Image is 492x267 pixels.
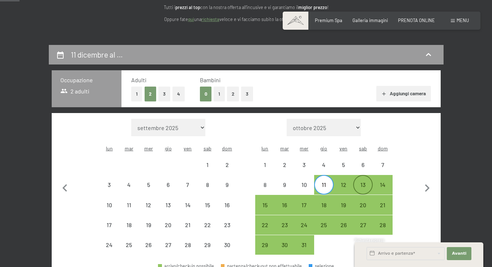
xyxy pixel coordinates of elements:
[373,175,392,195] div: partenza/check-out possibile
[119,215,139,235] div: Tue Nov 18 2025
[144,145,153,151] abbr: mercoledì
[315,222,333,240] div: 25
[275,202,294,220] div: 16
[275,195,294,214] div: Tue Dec 16 2025
[359,145,367,151] abbr: sabato
[139,235,158,255] div: partenza/check-out non effettuabile
[256,242,274,260] div: 29
[275,175,294,195] div: partenza/check-out non effettuabile
[158,235,178,255] div: partenza/check-out non effettuabile
[158,195,178,214] div: partenza/check-out non effettuabile
[334,162,352,180] div: 5
[275,155,294,175] div: partenza/check-out non effettuabile
[353,175,373,195] div: partenza/check-out possibile
[353,155,373,175] div: Sat Dec 06 2025
[131,87,142,101] button: 1
[159,242,177,260] div: 27
[275,175,294,195] div: Tue Dec 09 2025
[178,215,197,235] div: Fri Nov 21 2025
[178,175,197,195] div: Fri Nov 07 2025
[300,145,308,151] abbr: mercoledì
[334,155,353,175] div: Fri Dec 05 2025
[352,17,388,23] a: Galleria immagini
[139,235,158,255] div: Wed Nov 26 2025
[179,182,197,200] div: 7
[314,155,334,175] div: partenza/check-out non effettuabile
[158,215,178,235] div: partenza/check-out non effettuabile
[295,182,313,200] div: 10
[314,195,334,214] div: Thu Dec 18 2025
[119,175,139,195] div: Tue Nov 04 2025
[256,222,274,240] div: 22
[255,195,275,214] div: Mon Dec 15 2025
[159,182,177,200] div: 6
[255,215,275,235] div: partenza/check-out possibile
[354,162,372,180] div: 6
[60,87,90,95] span: 2 adulti
[315,17,342,23] span: Premium Spa
[140,202,158,220] div: 12
[217,235,237,255] div: Sun Nov 30 2025
[218,242,236,260] div: 30
[106,145,113,151] abbr: lunedì
[100,222,118,240] div: 17
[275,235,294,255] div: partenza/check-out possibile
[353,195,373,214] div: partenza/check-out possibile
[255,155,275,175] div: partenza/check-out non effettuabile
[120,242,138,260] div: 25
[217,195,237,214] div: partenza/check-out non effettuabile
[256,202,274,220] div: 15
[294,235,314,255] div: Wed Dec 31 2025
[334,175,353,195] div: Fri Dec 12 2025
[298,4,327,10] strong: miglior prezzo
[334,155,353,175] div: partenza/check-out non effettuabile
[218,162,236,180] div: 2
[198,222,217,240] div: 22
[99,175,119,195] div: Mon Nov 03 2025
[255,155,275,175] div: Mon Dec 01 2025
[125,145,133,151] abbr: martedì
[275,162,294,180] div: 2
[218,182,236,200] div: 9
[255,235,275,255] div: Mon Dec 29 2025
[198,155,217,175] div: partenza/check-out non effettuabile
[295,162,313,180] div: 3
[119,175,139,195] div: partenza/check-out non effettuabile
[334,215,353,235] div: partenza/check-out possibile
[198,195,217,214] div: Sat Nov 15 2025
[99,215,119,235] div: Mon Nov 17 2025
[217,175,237,195] div: Sun Nov 09 2025
[294,155,314,175] div: partenza/check-out non effettuabile
[57,119,73,255] button: Mese precedente
[314,195,334,214] div: partenza/check-out possibile
[339,145,347,151] abbr: venerdì
[198,202,217,220] div: 15
[320,145,327,151] abbr: giovedì
[178,235,197,255] div: partenza/check-out non effettuabile
[255,175,275,195] div: Mon Dec 08 2025
[255,215,275,235] div: Mon Dec 22 2025
[200,87,212,101] button: 0
[198,175,217,195] div: Sat Nov 08 2025
[295,202,313,220] div: 17
[139,175,158,195] div: Wed Nov 05 2025
[353,215,373,235] div: Sat Dec 27 2025
[334,182,352,200] div: 12
[398,17,435,23] span: PRENOTA ONLINE
[175,4,200,10] strong: prezzi al top
[280,145,289,151] abbr: martedì
[295,222,313,240] div: 24
[100,202,118,220] div: 10
[354,182,372,200] div: 13
[275,242,294,260] div: 30
[452,251,466,256] span: Avanti
[353,195,373,214] div: Sat Dec 20 2025
[255,235,275,255] div: partenza/check-out possibile
[139,215,158,235] div: Wed Nov 19 2025
[222,145,232,151] abbr: domenica
[184,145,192,151] abbr: venerdì
[99,195,119,214] div: partenza/check-out non effettuabile
[227,87,239,101] button: 2
[355,238,384,242] span: Richiesta express
[204,145,211,151] abbr: sabato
